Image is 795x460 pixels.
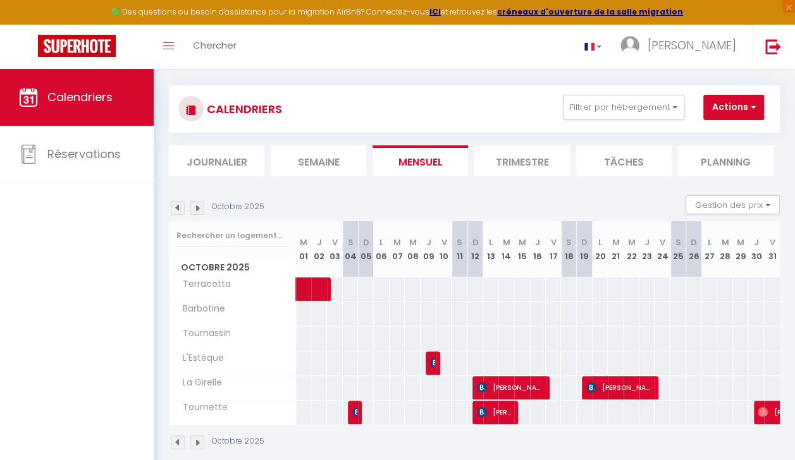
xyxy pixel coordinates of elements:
[47,89,113,105] span: Calendriers
[701,221,717,277] th: 27
[561,221,577,277] th: 18
[581,236,588,248] abbr: D
[733,221,749,277] th: 29
[598,236,602,248] abbr: L
[296,221,312,277] th: 01
[171,327,234,341] span: Tournassin
[38,35,116,57] img: Super Booking
[430,351,435,375] span: [PERSON_NAME]
[332,236,338,248] abbr: V
[171,302,228,316] span: Barbotine
[300,236,307,248] abbr: M
[644,236,650,248] abbr: J
[530,221,546,277] th: 16
[611,25,752,69] a: ... [PERSON_NAME]
[474,145,570,176] li: Trimestre
[421,221,436,277] th: 09
[708,236,712,248] abbr: L
[535,236,540,248] abbr: J
[703,95,764,120] button: Actions
[498,221,514,277] th: 14
[717,221,733,277] th: 28
[566,236,572,248] abbr: S
[347,236,353,248] abbr: S
[514,221,530,277] th: 15
[390,221,405,277] th: 07
[352,400,357,424] span: [PERSON_NAME]
[193,39,237,52] span: Chercher
[429,6,441,17] a: ICI
[518,236,526,248] abbr: M
[452,221,467,277] th: 11
[769,236,775,248] abbr: V
[670,221,686,277] th: 25
[764,221,780,277] th: 31
[10,5,48,43] button: Ouvrir le widget de chat LiveChat
[379,236,383,248] abbr: L
[576,145,672,176] li: Tâches
[204,95,282,123] h3: CALENDRIERS
[612,236,620,248] abbr: M
[457,236,462,248] abbr: S
[477,375,543,399] span: [PERSON_NAME]
[675,236,681,248] abbr: S
[436,221,452,277] th: 10
[748,221,764,277] th: 30
[577,221,593,277] th: 19
[212,435,264,447] p: Octobre 2025
[489,236,493,248] abbr: L
[426,236,431,248] abbr: J
[374,221,390,277] th: 06
[721,236,729,248] abbr: M
[358,221,374,277] th: 05
[169,258,295,277] span: Octobre 2025
[483,221,499,277] th: 13
[686,221,702,277] th: 26
[472,236,478,248] abbr: D
[648,37,736,53] span: [PERSON_NAME]
[608,221,624,277] th: 21
[467,221,483,277] th: 12
[678,145,773,176] li: Planning
[183,25,246,69] a: Chercher
[363,236,369,248] abbr: D
[586,375,652,399] span: [PERSON_NAME]
[176,224,288,247] input: Rechercher un logement...
[686,195,780,214] button: Gestion des prix
[317,236,322,248] abbr: J
[639,221,655,277] th: 23
[373,145,468,176] li: Mensuel
[660,236,665,248] abbr: V
[737,236,744,248] abbr: M
[171,351,227,365] span: L'Estèque
[343,221,359,277] th: 04
[754,236,759,248] abbr: J
[497,6,683,17] a: créneaux d'ouverture de la salle migration
[271,145,366,176] li: Semaine
[169,145,264,176] li: Journalier
[550,236,556,248] abbr: V
[503,236,510,248] abbr: M
[171,277,234,291] span: Terracotta
[655,221,670,277] th: 24
[171,401,231,415] span: Tournette
[691,236,697,248] abbr: D
[765,39,781,54] img: logout
[311,221,327,277] th: 02
[327,221,343,277] th: 03
[620,36,639,55] img: ...
[563,95,684,120] button: Filtrer par hébergement
[627,236,635,248] abbr: M
[393,236,401,248] abbr: M
[546,221,562,277] th: 17
[212,201,264,213] p: Octobre 2025
[624,221,639,277] th: 22
[593,221,608,277] th: 20
[405,221,421,277] th: 08
[441,236,447,248] abbr: V
[409,236,417,248] abbr: M
[47,146,121,162] span: Réservations
[477,400,512,424] span: [PERSON_NAME]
